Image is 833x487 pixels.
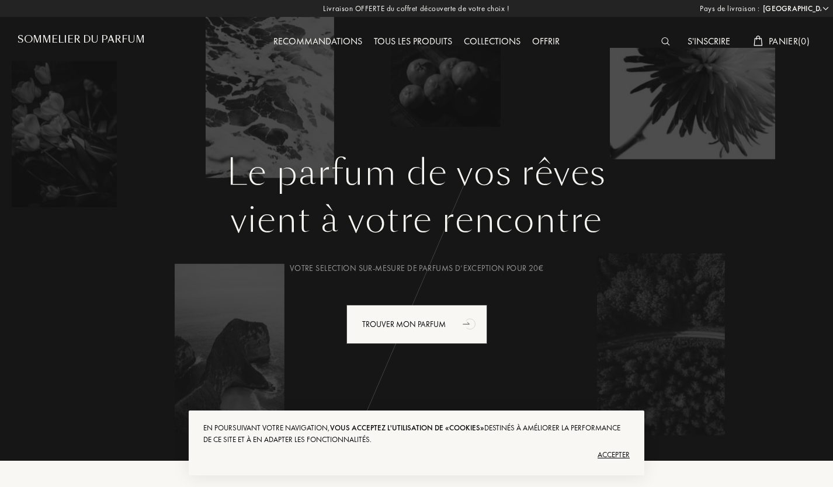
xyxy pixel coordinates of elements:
[754,36,763,46] img: cart_white.svg
[769,35,810,47] span: Panier ( 0 )
[268,34,368,50] div: Recommandations
[526,35,565,47] a: Offrir
[682,34,736,50] div: S'inscrire
[330,423,484,433] span: vous acceptez l'utilisation de «cookies»
[26,152,807,194] h1: Le parfum de vos rêves
[346,305,487,344] div: Trouver mon parfum
[368,34,458,50] div: Tous les produits
[338,305,496,344] a: Trouver mon parfumanimation
[661,37,670,46] img: search_icn_white.svg
[682,35,736,47] a: S'inscrire
[203,446,630,464] div: Accepter
[526,34,565,50] div: Offrir
[368,35,458,47] a: Tous les produits
[459,312,482,335] div: animation
[18,34,145,50] a: Sommelier du Parfum
[203,422,630,446] div: En poursuivant votre navigation, destinés à améliorer la performance de ce site et à en adapter l...
[18,34,145,45] h1: Sommelier du Parfum
[458,34,526,50] div: Collections
[26,262,807,274] div: Votre selection sur-mesure de parfums d’exception pour 20€
[268,35,368,47] a: Recommandations
[26,194,807,246] div: vient à votre rencontre
[700,3,760,15] span: Pays de livraison :
[458,35,526,47] a: Collections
